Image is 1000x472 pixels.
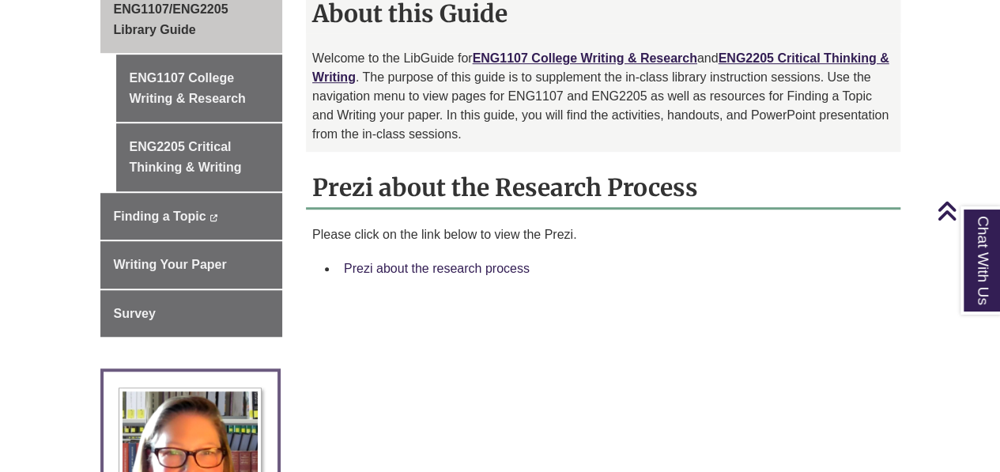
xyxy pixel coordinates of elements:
[306,168,900,210] h2: Prezi about the Research Process
[114,210,206,223] span: Finding a Topic
[114,2,228,36] span: ENG1107/ENG2205 Library Guide
[312,49,894,144] p: Welcome to the LibGuide for and . The purpose of this guide is to supplement the in-class library...
[114,258,227,271] span: Writing Your Paper
[116,55,283,122] a: ENG1107 College Writing & Research
[116,123,283,191] a: ENG2205 Critical Thinking & Writing
[100,193,283,240] a: Finding a Topic
[209,214,218,221] i: This link opens in a new window
[100,241,283,289] a: Writing Your Paper
[937,200,996,221] a: Back to Top
[312,225,894,244] p: Please click on the link below to view the Prezi.
[100,290,283,338] a: Survey
[114,307,156,320] span: Survey
[472,51,696,65] a: ENG1107 College Writing & Research
[344,262,530,275] a: Prezi about the research process
[312,51,889,84] a: ENG2205 Critical Thinking & Writing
